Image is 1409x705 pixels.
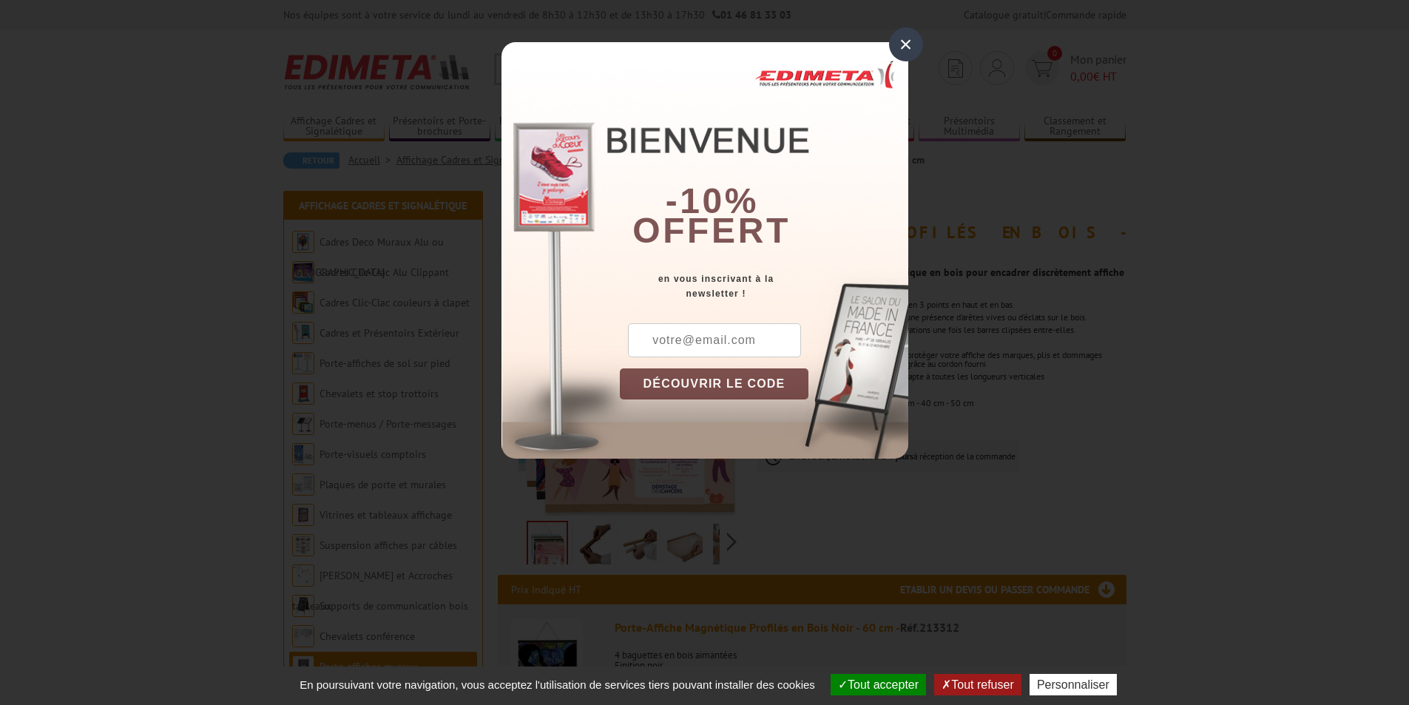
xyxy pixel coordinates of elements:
[620,368,809,399] button: DÉCOUVRIR LE CODE
[1030,674,1117,695] button: Personnaliser (fenêtre modale)
[889,27,923,61] div: ×
[292,678,822,691] span: En poursuivant votre navigation, vous acceptez l'utilisation de services tiers pouvant installer ...
[934,674,1021,695] button: Tout refuser
[831,674,926,695] button: Tout accepter
[666,181,759,220] b: -10%
[620,271,908,301] div: en vous inscrivant à la newsletter !
[632,211,791,250] font: offert
[628,323,801,357] input: votre@email.com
